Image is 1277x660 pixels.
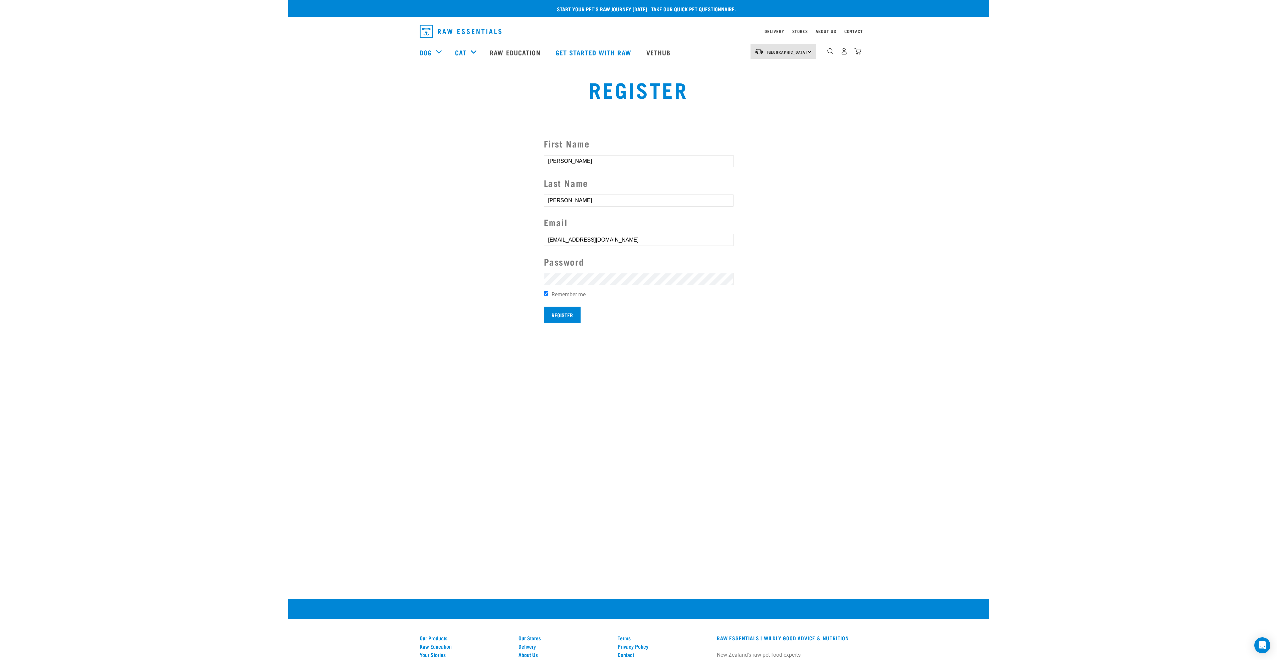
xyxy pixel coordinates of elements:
span: [GEOGRAPHIC_DATA] [767,51,807,53]
div: Open Intercom Messenger [1254,637,1270,653]
img: Raw Essentials Logo [420,25,501,38]
a: Raw Education [420,643,511,649]
a: About Us [816,30,836,32]
a: Delivery [765,30,784,32]
h1: Register [420,77,858,101]
a: Dog [420,47,432,57]
a: Privacy Policy [618,643,709,649]
a: Get started with Raw [549,39,640,66]
label: Email [544,216,733,229]
a: Contact [618,652,709,658]
a: About Us [518,652,610,658]
input: Register [544,307,581,323]
input: Remember me [544,291,548,296]
p: Start your pet’s raw journey [DATE] – [293,5,994,13]
img: home-icon-1@2x.png [827,48,834,54]
img: user.png [841,48,848,55]
a: Vethub [640,39,679,66]
img: van-moving.png [755,48,764,54]
label: Last Name [544,176,733,190]
a: Delivery [518,643,610,649]
a: Stores [792,30,808,32]
a: Contact [844,30,863,32]
a: Our Stores [518,635,610,641]
nav: dropdown navigation [414,22,863,41]
a: Raw Education [483,39,549,66]
nav: dropdown navigation [288,39,989,66]
a: Our Products [420,635,511,641]
a: Your Stories [420,652,511,658]
a: Cat [455,47,466,57]
a: Terms [618,635,709,641]
h3: RAW ESSENTIALS | Wildly Good Advice & Nutrition [717,635,857,641]
label: Password [544,255,733,269]
img: home-icon@2x.png [854,48,861,55]
label: Remember me [544,291,733,299]
a: take our quick pet questionnaire. [651,7,736,10]
label: First Name [544,137,733,150]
